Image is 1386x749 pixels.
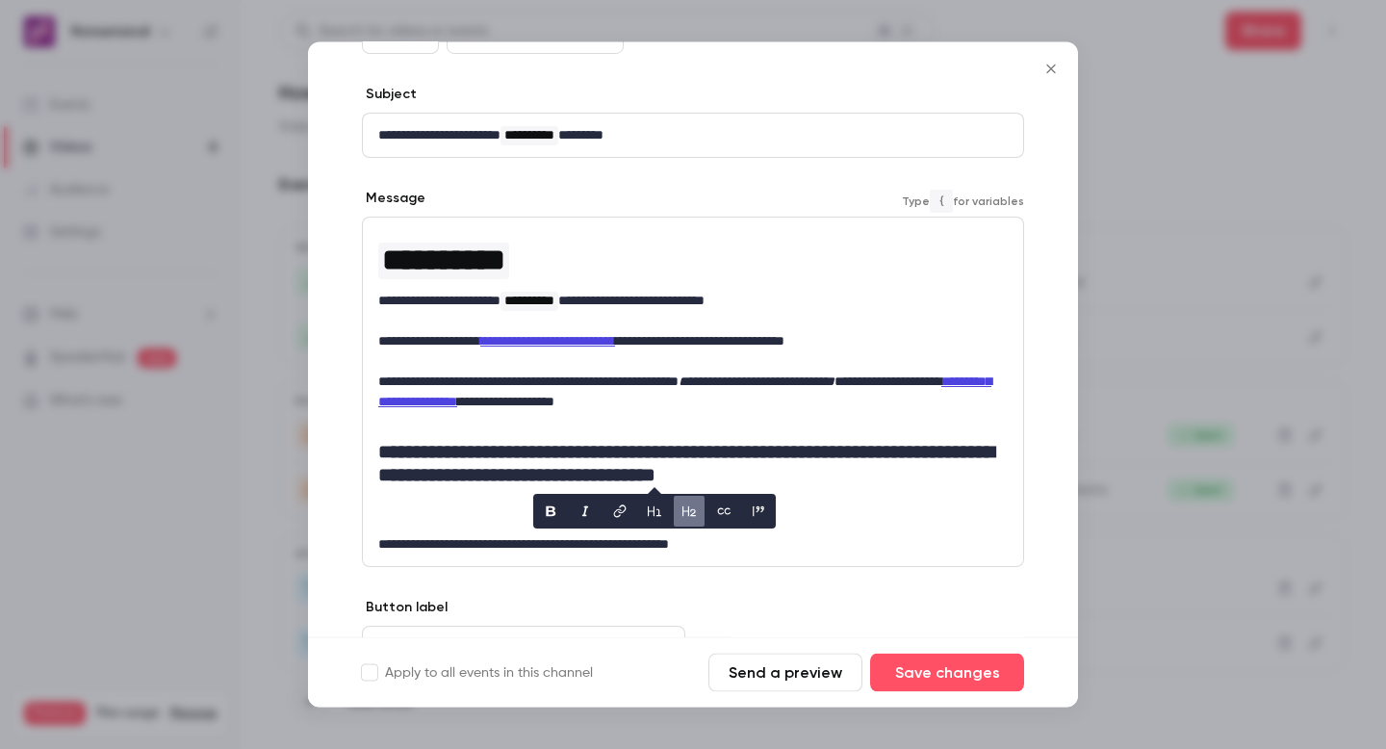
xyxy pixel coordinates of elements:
[743,497,774,528] button: blockquote
[708,654,862,692] button: Send a preview
[570,497,601,528] button: italic
[363,115,1023,158] div: editor
[363,219,1023,567] div: editor
[363,628,684,671] div: editor
[902,190,1024,213] span: Type for variables
[870,654,1024,692] button: Save changes
[535,497,566,528] button: bold
[604,497,635,528] button: link
[731,628,1022,672] div: editor
[362,190,425,209] label: Message
[362,599,448,618] label: Button label
[930,190,953,213] code: {
[362,86,417,105] label: Subject
[1032,50,1070,89] button: Close
[362,663,593,683] label: Apply to all events in this channel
